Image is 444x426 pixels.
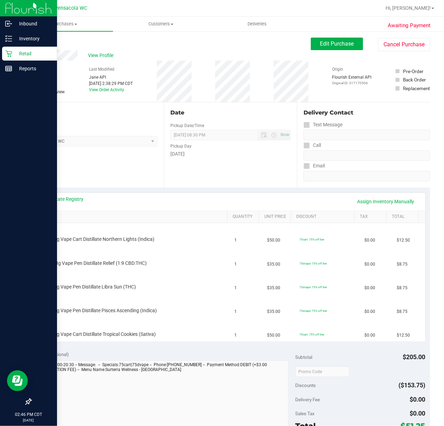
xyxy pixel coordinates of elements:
[311,38,363,50] button: Edit Purchase
[296,379,316,392] span: Discounts
[5,20,12,27] inline-svg: Inbound
[12,34,54,43] p: Inventory
[5,65,12,72] inline-svg: Reports
[364,237,375,244] span: $0.00
[267,237,280,244] span: $50.00
[320,40,354,47] span: Edit Purchase
[392,214,415,220] a: Total
[5,35,12,42] inline-svg: Inventory
[364,308,375,315] span: $0.00
[399,381,426,389] span: ($153.75)
[5,50,12,57] inline-svg: Retail
[267,285,280,291] span: $35.00
[378,38,430,51] button: Cancel Purchase
[386,5,431,11] span: Hi, [PERSON_NAME]!
[43,307,157,314] span: FT 0.3g Vape Pen Distillate Pisces Ascending (Indica)
[304,161,325,171] label: Email
[332,74,372,86] div: Flourish External API
[299,238,324,241] span: 75cart: 75% off line
[397,332,410,339] span: $12.50
[235,285,237,291] span: 1
[55,5,87,11] span: Pensacola WC
[170,109,291,117] div: Date
[43,284,136,290] span: FT 0.3g Vape Pen Distillate Libra Sun (THC)
[410,396,426,403] span: $0.00
[88,52,116,59] span: View Profile
[235,308,237,315] span: 1
[397,261,407,268] span: $8.75
[89,87,124,92] a: View Order Activity
[267,332,280,339] span: $50.00
[43,260,147,267] span: SW 0.3g Vape Pen Distillate Relief (1:9 CBD:THC)
[31,109,158,117] div: Location
[12,19,54,28] p: Inbound
[267,308,280,315] span: $35.00
[42,196,84,203] a: View State Registry
[12,49,54,58] p: Retail
[403,76,426,83] div: Back Order
[89,80,133,87] div: [DATE] 2:38:29 PM CDT
[397,237,410,244] span: $12.50
[364,261,375,268] span: $0.00
[113,21,209,27] span: Customers
[360,214,384,220] a: Tax
[235,261,237,268] span: 1
[3,418,54,423] p: [DATE]
[304,120,342,130] label: Text Message
[364,285,375,291] span: $0.00
[410,410,426,417] span: $0.00
[89,66,114,72] label: Last Modified
[7,370,28,391] iframe: Resource center
[170,143,192,149] label: Pickup Day
[43,331,156,338] span: FT 0.5g Vape Cart Distillate Tropical Cookies (Sativa)
[17,21,113,27] span: Purchases
[299,262,327,265] span: 75dvape: 75% off line
[304,109,430,117] div: Delivery Contact
[267,261,280,268] span: $35.00
[304,130,430,140] input: Format: (999) 999-9999
[403,85,430,92] div: Replacement
[12,64,54,73] p: Reports
[304,140,321,150] label: Call
[170,150,291,158] div: [DATE]
[403,353,426,361] span: $205.00
[397,285,407,291] span: $8.75
[388,22,431,30] span: Awaiting Payment
[403,68,423,75] div: Pre-Order
[238,21,276,27] span: Deliveries
[397,308,407,315] span: $8.75
[299,333,324,336] span: 75cart: 75% off line
[364,332,375,339] span: $0.00
[3,411,54,418] p: 02:46 PM CDT
[265,214,288,220] a: Unit Price
[332,66,344,72] label: Origin
[332,80,372,86] p: Original ID: 317170506
[41,214,224,220] a: SKU
[299,285,327,289] span: 75dvape: 75% off line
[353,196,419,207] a: Assign Inventory Manually
[209,17,305,31] a: Deliveries
[296,354,313,360] span: Subtotal
[235,332,237,339] span: 1
[17,17,113,31] a: Purchases
[304,150,430,161] input: Format: (999) 999-9999
[233,214,256,220] a: Quantity
[235,237,237,244] span: 1
[170,123,204,129] label: Pickup Date/Time
[113,17,209,31] a: Customers
[296,397,320,402] span: Delivery Fee
[299,309,327,313] span: 75dvape: 75% off line
[296,214,352,220] a: Discount
[296,411,315,416] span: Sales Tax
[89,74,133,80] div: Jane API
[43,236,155,243] span: FT 0.5g Vape Cart Distillate Northern Lights (Indica)
[296,366,349,377] input: Promo Code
